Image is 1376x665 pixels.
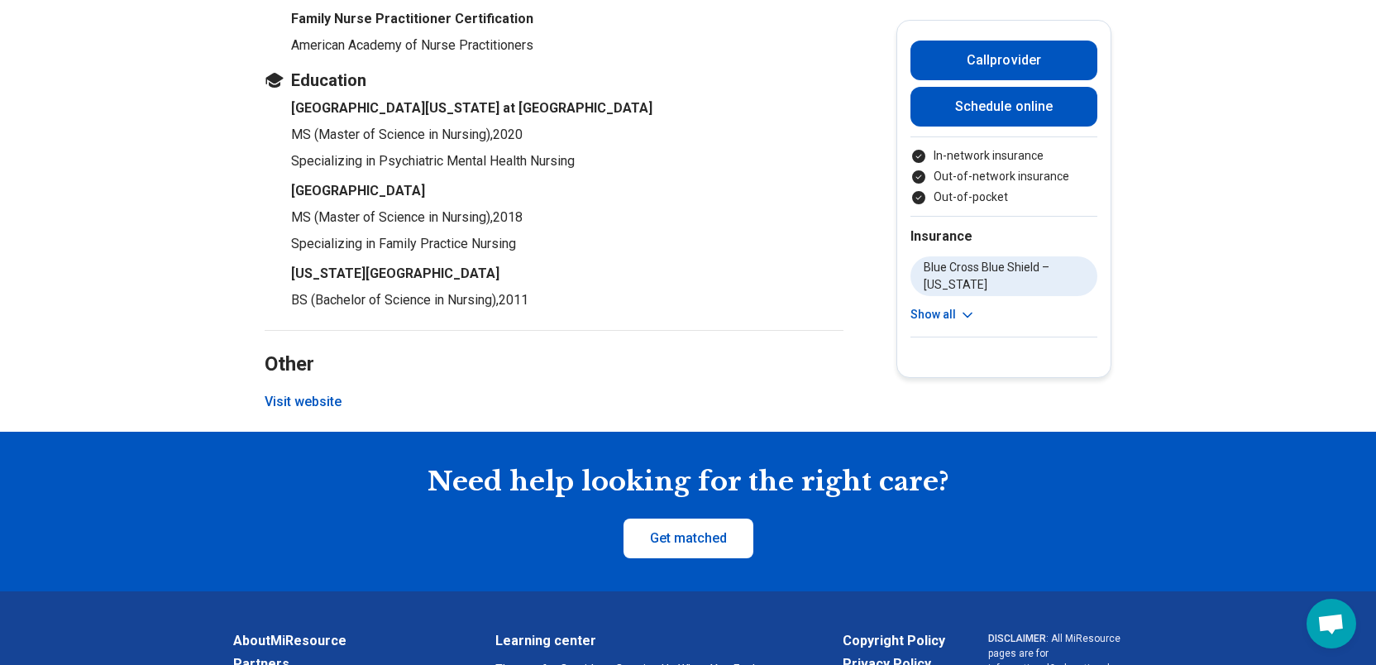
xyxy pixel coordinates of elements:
[291,125,843,145] p: MS (Master of Science in Nursing) , 2020
[843,631,945,651] a: Copyright Policy
[910,41,1097,80] button: Callprovider
[623,519,753,558] a: Get matched
[291,151,843,171] p: Specializing in Psychiatric Mental Health Nursing
[291,290,843,310] p: BS (Bachelor of Science in Nursing) , 2011
[910,147,1097,165] li: In-network insurance
[291,98,843,118] h4: [GEOGRAPHIC_DATA][US_STATE] at [GEOGRAPHIC_DATA]
[910,256,1097,296] li: Blue Cross Blue Shield – [US_STATE]
[291,181,843,201] h4: [GEOGRAPHIC_DATA]
[265,69,843,92] h3: Education
[13,465,1363,500] h2: Need help looking for the right care?
[265,311,843,379] h2: Other
[988,633,1046,644] span: DISCLAIMER
[910,87,1097,127] a: Schedule online
[265,392,342,412] button: Visit website
[495,631,800,651] a: Learning center
[233,631,452,651] a: AboutMiResource
[910,147,1097,206] ul: Payment options
[291,208,843,227] p: MS (Master of Science in Nursing) , 2018
[291,9,843,29] h4: Family Nurse Practitioner Certification
[910,227,1097,246] h2: Insurance
[291,264,843,284] h4: [US_STATE][GEOGRAPHIC_DATA]
[1307,599,1356,648] div: Open chat
[291,36,843,55] p: American Academy of Nurse Practitioners
[910,168,1097,185] li: Out-of-network insurance
[291,234,843,254] p: Specializing in Family Practice Nursing
[910,189,1097,206] li: Out-of-pocket
[910,306,976,323] button: Show all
